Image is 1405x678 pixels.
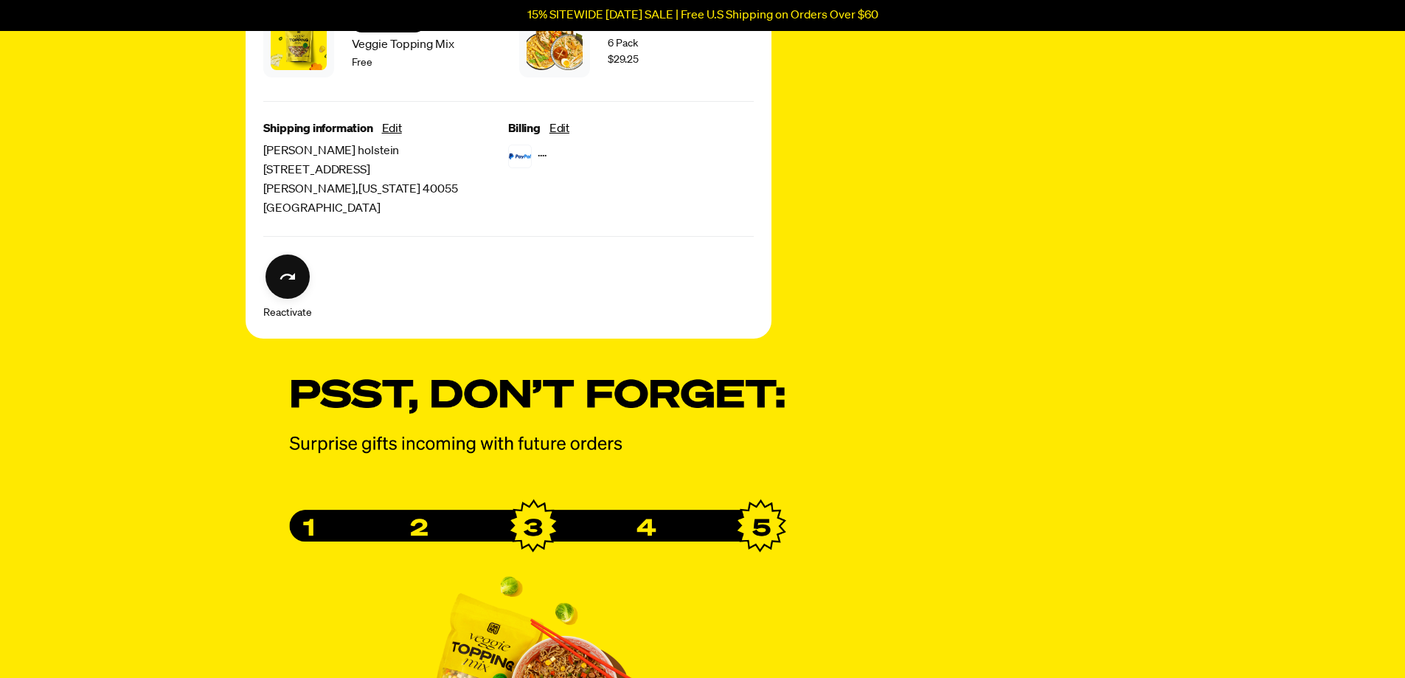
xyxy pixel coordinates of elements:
[263,120,373,139] span: Shipping information
[508,145,532,168] img: svg%3E
[527,9,878,22] p: 15% SITEWIDE [DATE] SALE | Free U.S Shipping on Orders Over $60
[538,147,547,166] span: ····
[263,305,312,321] span: Reactivate
[549,120,569,139] button: Edit
[382,120,402,139] button: Edit
[527,14,583,70] img: Variety Vol. 2
[263,161,509,180] span: [STREET_ADDRESS]
[608,52,639,68] span: $29.25
[519,1,754,83] div: Subscription product: Variety Vol. 2
[508,120,541,139] span: Billing
[352,55,372,71] span: Free
[271,14,327,70] img: Veggie Topping Mix
[266,255,310,299] button: Reactivate
[263,1,498,83] div: Subscription product: Veggie Topping Mix
[263,180,509,199] span: [PERSON_NAME] , [US_STATE] 40055
[608,35,754,52] span: 6 Pack
[263,199,509,218] span: [GEOGRAPHIC_DATA]
[263,142,509,161] span: [PERSON_NAME] holstein
[352,35,498,55] span: Veggie Topping Mix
